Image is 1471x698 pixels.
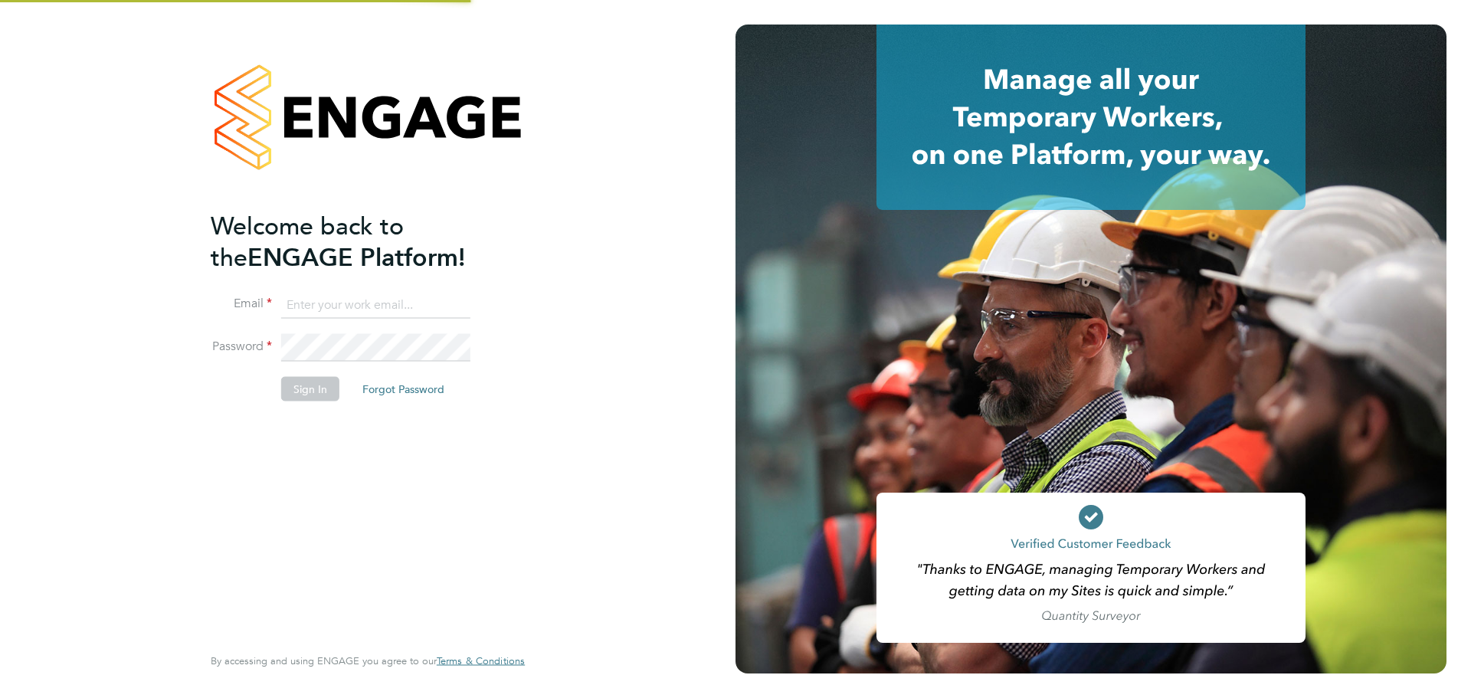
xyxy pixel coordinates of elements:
span: By accessing and using ENGAGE you agree to our [211,654,525,667]
h2: ENGAGE Platform! [211,210,509,273]
span: Welcome back to the [211,211,404,272]
input: Enter your work email... [281,291,470,319]
span: Terms & Conditions [437,654,525,667]
a: Terms & Conditions [437,655,525,667]
label: Email [211,296,272,312]
button: Forgot Password [350,377,457,401]
button: Sign In [281,377,339,401]
label: Password [211,339,272,355]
